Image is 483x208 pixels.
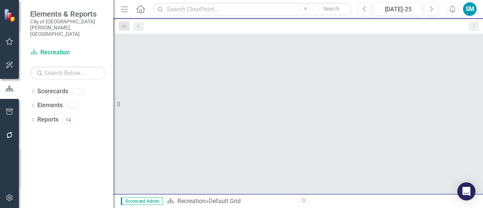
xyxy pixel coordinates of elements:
span: Elements & Reports [30,9,106,18]
a: Recreation [30,48,106,57]
div: » [167,197,292,206]
button: SM [463,2,477,16]
div: Open Intercom Messenger [457,182,475,200]
span: Search [323,6,340,12]
button: Search [312,4,350,14]
a: Recreation [177,197,206,205]
div: [DATE]-25 [377,5,420,14]
a: Scorecards [37,87,68,96]
small: City of [GEOGRAPHIC_DATA][PERSON_NAME], [GEOGRAPHIC_DATA] [30,18,106,37]
input: Search Below... [30,66,106,80]
a: Elements [37,101,63,110]
span: Scorecard Admin [121,197,163,205]
input: Search ClearPoint... [153,3,352,16]
div: 14 [62,117,74,123]
img: ClearPoint Strategy [4,8,17,22]
div: Default Grid [209,197,241,205]
a: Reports [37,116,58,124]
button: [DATE]-25 [374,2,422,16]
